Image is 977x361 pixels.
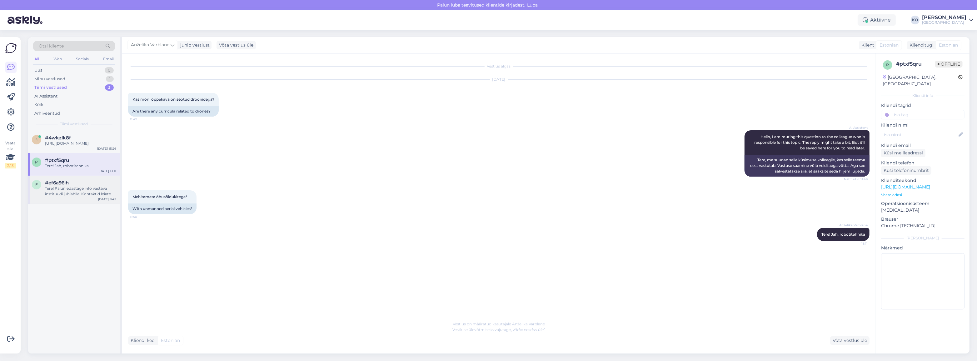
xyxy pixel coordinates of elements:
[132,194,187,199] span: Mehitamata õhusõidukitega*
[881,102,965,109] p: Kliendi tag'id
[881,216,965,223] p: Brauser
[98,197,116,202] div: [DATE] 8:45
[939,42,958,48] span: Estonian
[34,67,42,73] div: Uus
[98,169,116,173] div: [DATE] 13:11
[881,149,925,157] div: Küsi meiliaadressi
[45,135,71,141] span: #4wkzlk8f
[217,41,256,49] div: Võta vestlus üle
[178,42,210,48] div: juhib vestlust
[34,93,57,99] div: AI Assistent
[5,140,16,168] div: Vaata siia
[754,134,866,150] span: Hello, I am routing this question to the colleague who is responsible for this topic. The reply m...
[161,337,180,344] span: Estonian
[35,137,38,142] span: 4
[52,55,63,63] div: Web
[526,2,540,8] span: Luba
[844,241,868,246] span: 13:11
[881,184,930,190] a: [URL][DOMAIN_NAME]
[881,223,965,229] p: Chrome [TECHNICAL_ID]
[881,200,965,207] p: Operatsioonisüsteem
[881,160,965,166] p: Kliendi telefon
[839,223,868,228] span: Anželika Varblane
[102,55,115,63] div: Email
[880,42,899,48] span: Estonian
[881,131,957,138] input: Lisa nimi
[128,106,219,117] div: Are there any curricula related to drones?
[881,166,931,175] div: Küsi telefoninumbrit
[859,42,874,48] div: Klient
[886,63,889,67] span: p
[452,327,545,332] span: Vestluse ülevõtmiseks vajutage
[935,61,963,68] span: Offline
[5,42,17,54] img: Askly Logo
[33,55,40,63] div: All
[881,207,965,213] p: [MEDICAL_DATA]
[106,76,114,82] div: 1
[128,203,197,214] div: With unmanned aerial vehicles*
[881,142,965,149] p: Kliendi email
[858,14,896,26] div: Aktiivne
[35,182,38,187] span: e
[844,125,868,130] span: AI Assistent
[511,327,545,332] i: „Võtke vestlus üle”
[130,214,153,219] span: 11:50
[881,177,965,184] p: Klienditeekond
[922,15,973,25] a: [PERSON_NAME][GEOGRAPHIC_DATA]
[75,55,90,63] div: Socials
[830,336,870,345] div: Võta vestlus üle
[128,77,870,82] div: [DATE]
[128,337,156,344] div: Kliendi keel
[105,67,114,73] div: 0
[881,245,965,251] p: Märkmed
[60,121,88,127] span: Tiimi vestlused
[922,15,966,20] div: [PERSON_NAME]
[881,110,965,119] input: Lisa tag
[39,43,64,49] span: Otsi kliente
[45,158,69,163] span: #ptxf5qru
[896,60,935,68] div: # ptxf5qru
[97,146,116,151] div: [DATE] 15:26
[45,180,69,186] span: #ef6a96ih
[844,177,868,182] span: Nähtud ✓ 11:49
[45,163,116,169] div: Tere! Jah, robotitehnika
[907,42,934,48] div: Klienditugi
[105,84,114,91] div: 3
[34,76,65,82] div: Minu vestlused
[35,160,38,164] span: p
[821,232,865,237] span: Tere! Jah, robotitehnika
[5,163,16,168] div: 2 / 3
[881,93,965,98] div: Kliendi info
[745,155,870,177] div: Tere, ma suunan selle küsimuse kolleegile, kes selle teema eest vastutab. Vastuse saamine võib ve...
[45,186,116,197] div: Tere! Palun edastage info vastava instituudi juhiabile. Kontaktid leiate [URL][DOMAIN_NAME]
[132,97,214,102] span: Kas mõni õppekava on seotud droonidega?
[453,322,545,326] span: Vestlus on määratud kasutajale Anželika Varblane
[34,102,43,108] div: Kõik
[34,110,60,117] div: Arhiveeritud
[130,117,153,122] span: 11:49
[881,235,965,241] div: [PERSON_NAME]
[881,122,965,128] p: Kliendi nimi
[922,20,966,25] div: [GEOGRAPHIC_DATA]
[131,42,169,48] span: Anželika Varblane
[34,84,67,91] div: Tiimi vestlused
[128,63,870,69] div: Vestlus algas
[883,74,958,87] div: [GEOGRAPHIC_DATA], [GEOGRAPHIC_DATA]
[45,141,116,146] div: [URL][DOMAIN_NAME]
[881,192,965,198] p: Vaata edasi ...
[911,16,920,24] div: KO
